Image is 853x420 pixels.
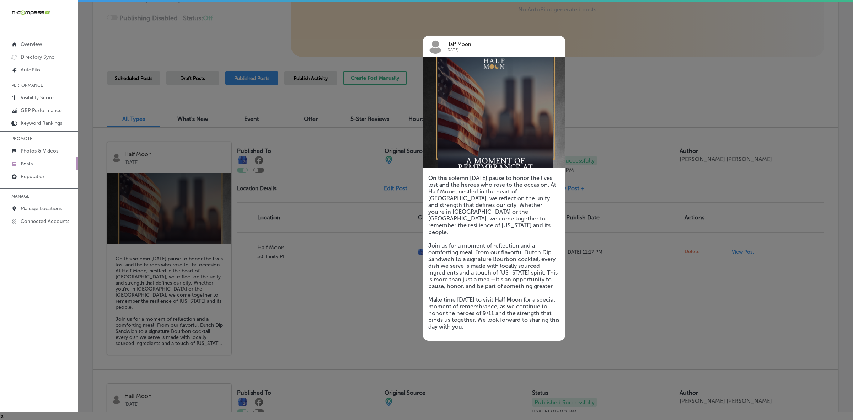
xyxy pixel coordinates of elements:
p: Reputation [21,174,45,180]
p: Manage Locations [21,206,62,212]
img: logo [428,39,442,54]
h5: On this solemn [DATE] pause to honor the lives lost and the heroes who rose to the occasion. At H... [428,175,560,330]
p: Half Moon [446,42,545,47]
p: AutoPilot [21,67,42,73]
p: Photos & Videos [21,148,58,154]
img: 660ab0bf-5cc7-4cb8-ba1c-48b5ae0f18e60NCTV_CLogo_TV_Black_-500x88.png [11,9,50,16]
p: Visibility Score [21,95,54,101]
p: Posts [21,161,33,167]
p: [DATE] [446,47,545,53]
p: Connected Accounts [21,218,69,224]
img: aa667c32-114f-43e4-84cc-dd3aa4673fc8001HalfMoonRestaurant-54.png [423,57,565,168]
p: GBP Performance [21,107,62,113]
p: Directory Sync [21,54,54,60]
p: Overview [21,41,42,47]
p: Keyword Rankings [21,120,62,126]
